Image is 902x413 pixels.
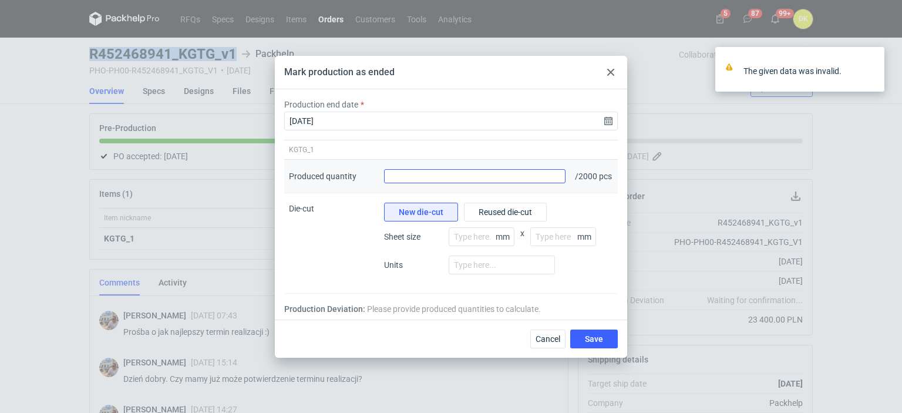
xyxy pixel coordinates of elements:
[384,259,443,271] span: Units
[449,256,555,274] input: Type here...
[289,145,314,155] span: KGTG_1
[570,330,618,348] button: Save
[496,232,514,241] p: mm
[384,203,458,221] button: New die-cut
[585,335,603,343] span: Save
[284,193,379,294] div: Die-cut
[867,65,875,77] button: close
[530,227,596,246] input: Type here...
[449,227,514,246] input: Type here...
[570,160,618,193] div: / 2000 pcs
[536,335,560,343] span: Cancel
[399,208,443,216] span: New die-cut
[289,170,356,182] div: Produced quantity
[284,303,618,315] div: Production Deviation:
[384,231,443,243] span: Sheet size
[743,65,867,77] div: The given data was invalid.
[530,330,566,348] button: Cancel
[284,66,395,79] div: Mark production as ended
[520,227,524,256] span: x
[367,303,541,315] span: Please provide produced quantities to calculate.
[464,203,547,221] button: Reused die-cut
[284,99,358,110] label: Production end date
[479,208,532,216] span: Reused die-cut
[577,232,596,241] p: mm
